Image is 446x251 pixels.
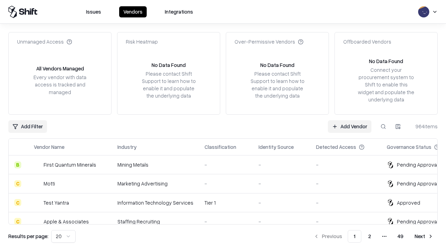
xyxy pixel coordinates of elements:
button: Next [410,230,438,243]
div: Tier 1 [205,199,247,206]
div: Pending Approval [397,218,438,225]
button: 49 [392,230,409,243]
div: Detected Access [316,143,356,151]
div: Mining Metals [117,161,193,168]
div: - [205,161,247,168]
div: Approved [397,199,420,206]
div: First Quantum Minerals [44,161,96,168]
img: Test Yantra [34,199,41,206]
div: Test Yantra [44,199,69,206]
div: Please contact Shift Support to learn how to enable it and populate the underlying data [248,70,306,100]
div: Governance Status [387,143,431,151]
div: Offboarded Vendors [343,38,391,45]
div: - [205,180,247,187]
div: - [205,218,247,225]
div: C [14,180,21,187]
div: C [14,199,21,206]
img: Apple & Associates [34,218,41,225]
div: Over-Permissive Vendors [234,38,303,45]
div: Vendor Name [34,143,64,151]
div: Please contact Shift Support to learn how to enable it and populate the underlying data [140,70,198,100]
div: Connect your procurement system to Shift to enable this widget and populate the underlying data [357,66,415,103]
button: Vendors [119,6,147,17]
div: Apple & Associates [44,218,89,225]
div: - [316,199,376,206]
p: Results per page: [8,233,48,240]
img: First Quantum Minerals [34,161,41,168]
div: Staffing Recruiting [117,218,193,225]
a: Add Vendor [328,120,371,133]
div: B [14,161,21,168]
button: 1 [348,230,361,243]
div: 964 items [410,123,438,130]
div: Unmanaged Access [17,38,72,45]
div: - [316,161,376,168]
button: Add Filter [8,120,47,133]
div: - [316,180,376,187]
img: Motti [34,180,41,187]
div: Pending Approval [397,161,438,168]
div: - [259,180,305,187]
div: - [259,161,305,168]
nav: pagination [309,230,438,243]
button: Integrations [161,6,197,17]
div: No Data Found [369,58,403,65]
div: Information Technology Services [117,199,193,206]
div: Marketing Advertising [117,180,193,187]
div: Identity Source [259,143,294,151]
div: Pending Approval [397,180,438,187]
div: - [259,218,305,225]
div: Every vendor with data access is tracked and managed [31,74,89,96]
div: No Data Found [260,61,294,69]
div: - [259,199,305,206]
div: Industry [117,143,137,151]
button: 2 [363,230,377,243]
div: C [14,218,21,225]
div: - [316,218,376,225]
div: Classification [205,143,236,151]
div: All Vendors Managed [36,65,84,72]
button: Issues [82,6,105,17]
div: Risk Heatmap [126,38,158,45]
div: Motti [44,180,55,187]
div: No Data Found [152,61,186,69]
